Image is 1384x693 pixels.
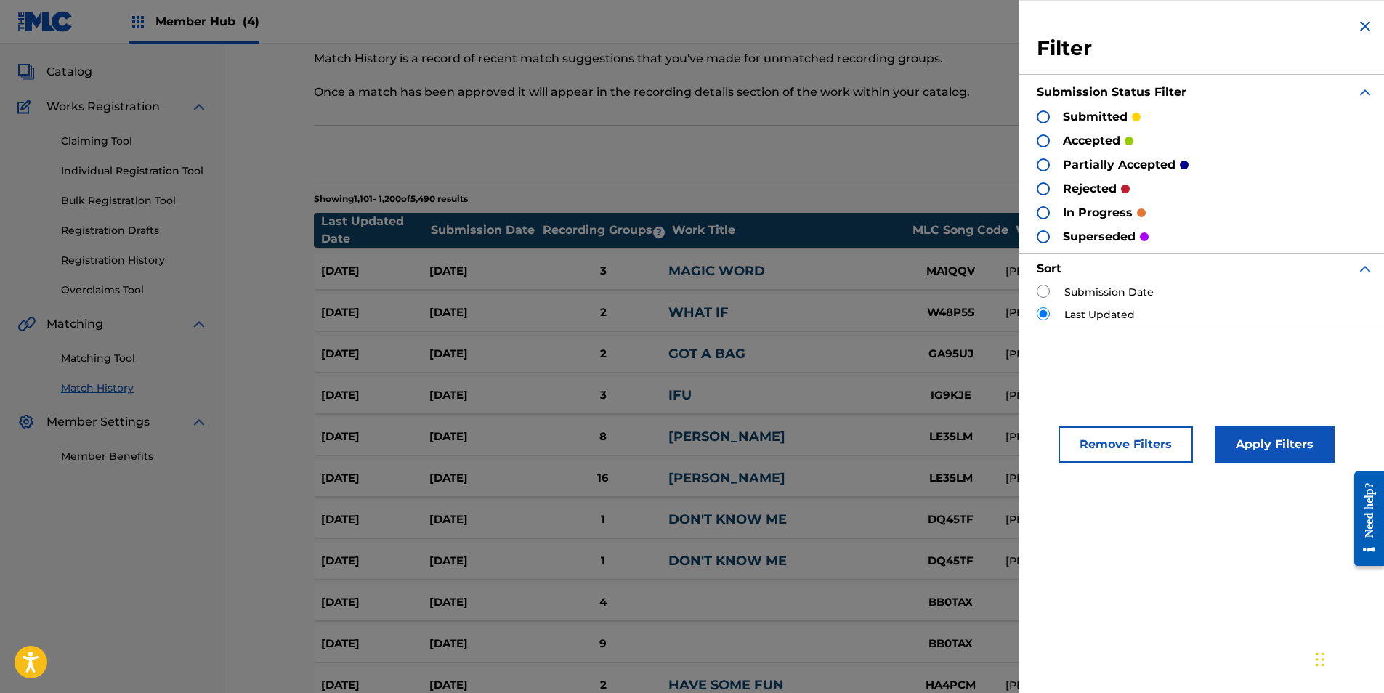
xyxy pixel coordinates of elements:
[538,553,668,570] div: 1
[429,387,538,404] div: [DATE]
[17,63,92,81] a: CatalogCatalog
[897,636,1005,652] div: BB0TAX
[1005,305,1234,320] div: [PERSON_NAME]
[668,346,745,362] a: GOT A BAG
[906,222,1015,239] div: MLC Song Code
[314,50,1070,68] p: Match History is a record of recent match suggestions that you've made for unmatched recording gr...
[538,429,668,445] div: 8
[431,222,540,239] div: Submission Date
[1037,36,1374,62] h3: Filter
[61,253,208,268] a: Registration History
[668,387,692,403] a: IFU
[61,381,208,396] a: Match History
[321,553,429,570] div: [DATE]
[61,193,208,208] a: Bulk Registration Tool
[1316,638,1324,681] div: Drag
[897,470,1005,487] div: LE35LM
[1005,264,1234,279] div: [PERSON_NAME], [PERSON_NAME]
[668,553,787,569] a: DON'T KNOW ME
[668,429,785,445] a: [PERSON_NAME]
[1063,204,1133,222] p: in progress
[429,636,538,652] div: [DATE]
[538,511,668,528] div: 1
[897,346,1005,362] div: GA95UJ
[321,594,429,611] div: [DATE]
[653,227,665,238] span: ?
[129,13,147,31] img: Top Rightsholders
[1311,623,1384,693] iframe: Chat Widget
[1356,84,1374,101] img: expand
[1063,132,1120,150] p: accepted
[321,429,429,445] div: [DATE]
[538,304,668,321] div: 2
[1016,222,1248,239] div: Writers
[429,470,538,487] div: [DATE]
[1005,471,1234,486] div: [PERSON_NAME], [PERSON_NAME]
[46,315,103,333] span: Matching
[321,263,429,280] div: [DATE]
[897,511,1005,528] div: DQ45TF
[1343,461,1384,577] iframe: Resource Center
[429,594,538,611] div: [DATE]
[155,13,259,30] span: Member Hub
[17,63,35,81] img: Catalog
[46,98,160,115] span: Works Registration
[321,304,429,321] div: [DATE]
[1356,17,1374,35] img: close
[1005,554,1234,569] div: [PERSON_NAME]
[1063,180,1117,198] p: rejected
[897,594,1005,611] div: BB0TAX
[429,429,538,445] div: [DATE]
[668,263,765,279] a: MAGIC WORD
[17,28,105,46] a: SummarySummary
[1215,426,1335,463] button: Apply Filters
[17,11,73,32] img: MLC Logo
[321,346,429,362] div: [DATE]
[538,263,668,280] div: 3
[321,470,429,487] div: [DATE]
[17,98,36,115] img: Works Registration
[429,553,538,570] div: [DATE]
[541,222,671,239] div: Recording Groups
[1037,85,1186,99] strong: Submission Status Filter
[46,63,92,81] span: Catalog
[668,470,785,486] a: [PERSON_NAME]
[538,594,668,611] div: 4
[897,387,1005,404] div: IG9KJE
[190,315,208,333] img: expand
[243,15,259,28] span: (4)
[1005,678,1234,693] div: [PERSON_NAME], [PERSON_NAME]
[314,84,1070,101] p: Once a match has been approved it will appear in the recording details section of the work within...
[1005,388,1234,403] div: [PERSON_NAME]
[1005,346,1234,362] div: [PERSON_NAME]
[190,413,208,431] img: expand
[321,636,429,652] div: [DATE]
[1064,307,1135,323] label: Last Updated
[429,511,538,528] div: [DATE]
[897,553,1005,570] div: DQ45TF
[61,283,208,298] a: Overclaims Tool
[672,222,905,239] div: Work Title
[1064,285,1154,300] label: Submission Date
[321,213,430,248] div: Last Updated Date
[429,304,538,321] div: [DATE]
[1005,512,1234,527] div: [PERSON_NAME]
[538,470,668,487] div: 16
[61,449,208,464] a: Member Benefits
[1063,156,1175,174] p: partially accepted
[668,304,729,320] a: WHAT IF
[897,429,1005,445] div: LE35LM
[314,192,468,206] p: Showing 1,101 - 1,200 of 5,490 results
[1037,262,1061,275] strong: Sort
[17,315,36,333] img: Matching
[61,134,208,149] a: Claiming Tool
[897,263,1005,280] div: MA1QQV
[429,346,538,362] div: [DATE]
[61,163,208,179] a: Individual Registration Tool
[46,413,150,431] span: Member Settings
[321,387,429,404] div: [DATE]
[897,304,1005,321] div: W48P55
[1005,429,1234,445] div: [PERSON_NAME], [PERSON_NAME]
